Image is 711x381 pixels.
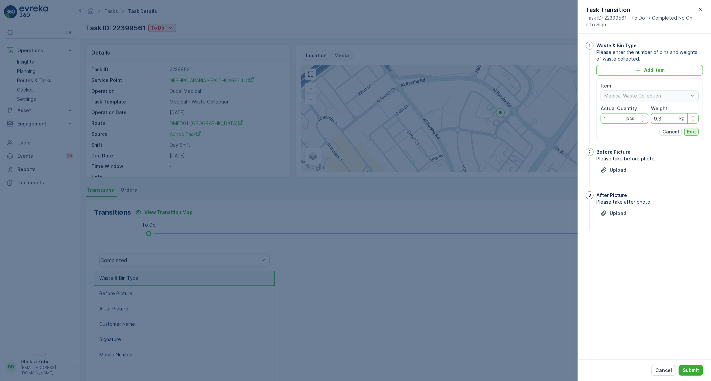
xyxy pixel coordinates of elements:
[586,15,696,28] span: Task ID: 22399561 - To Do -> Completed No One to Sign
[626,115,634,122] p: pcs
[610,210,626,217] p: Upload
[679,115,685,122] p: kg
[596,208,630,219] button: Upload File
[601,105,637,111] label: Actual Quantity
[596,42,637,49] p: Waste & Bin Type
[596,192,627,199] p: After Picture
[651,105,667,111] label: Weight
[679,365,703,376] button: Submit
[596,65,703,76] button: Add Item
[610,167,626,173] p: Upload
[586,191,594,199] div: 3
[684,128,699,136] button: Edit
[683,367,699,374] p: Submit
[660,128,682,136] button: Cancel
[596,155,703,162] span: Please take before photo.
[601,83,611,89] label: Item
[644,67,665,74] p: Add Item
[586,5,696,15] p: Task Transition
[662,128,679,135] p: Cancel
[655,367,672,374] p: Cancel
[596,165,630,175] button: Upload File
[596,199,703,205] span: Please take after photo.
[687,128,696,135] p: Edit
[651,365,676,376] button: Cancel
[596,49,703,62] span: Please enter the number of bins and weights of waste collected.
[586,148,594,156] div: 2
[596,149,631,155] p: Before Picture
[586,42,594,50] div: 1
